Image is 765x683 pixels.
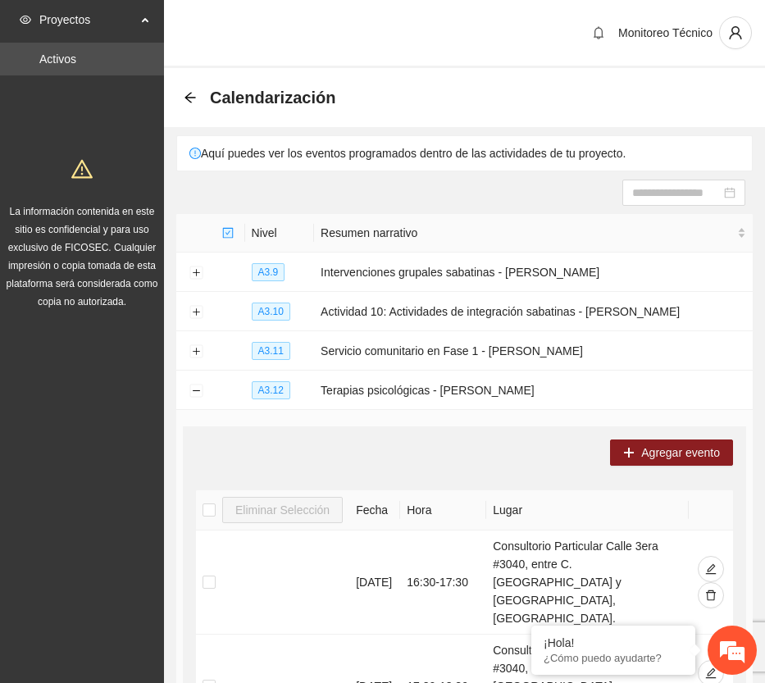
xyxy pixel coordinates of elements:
span: Proyectos [39,3,136,36]
span: user [720,25,751,40]
span: arrow-left [184,91,197,104]
button: Collapse row [189,385,203,398]
button: user [719,16,752,49]
span: A3.12 [252,381,290,399]
span: A3.9 [252,263,285,281]
td: Consultorio Particular Calle 3era #3040, entre C. [GEOGRAPHIC_DATA] y [GEOGRAPHIC_DATA], [GEOGRAP... [486,530,689,635]
td: Actividad 10: Actividades de integración sabatinas - [PERSON_NAME] [314,292,753,331]
span: Resumen narrativo [321,224,734,242]
span: Monitoreo Técnico [618,26,713,39]
td: [DATE] [349,530,400,635]
button: plusAgregar evento [610,439,733,466]
p: ¿Cómo puedo ayudarte? [544,652,683,664]
td: 16:30 - 17:30 [400,530,486,635]
td: Intervenciones grupales sabatinas - [PERSON_NAME] [314,253,753,292]
div: Back [184,91,197,105]
span: eye [20,14,31,25]
span: edit [705,563,717,576]
button: Expand row [189,345,203,358]
th: Hora [400,490,486,530]
span: La información contenida en este sitio es confidencial y para uso exclusivo de FICOSEC. Cualquier... [7,206,158,307]
span: exclamation-circle [189,148,201,159]
a: Activos [39,52,76,66]
th: Fecha [349,490,400,530]
div: Aquí puedes ver los eventos programados dentro de las actividades de tu proyecto. [177,136,752,171]
th: Resumen narrativo [314,214,753,253]
button: bell [585,20,612,46]
span: bell [586,26,611,39]
td: Servicio comunitario en Fase 1 - [PERSON_NAME] [314,331,753,371]
th: Nivel [245,214,315,253]
button: edit [698,556,724,582]
span: A3.10 [252,303,290,321]
th: Lugar [486,490,689,530]
span: Calendarización [210,84,335,111]
button: Expand row [189,266,203,280]
span: A3.11 [252,342,290,360]
td: Terapias psicológicas - [PERSON_NAME] [314,371,753,410]
span: plus [623,447,635,460]
button: delete [698,582,724,608]
div: ¡Hola! [544,636,683,649]
button: Expand row [189,306,203,319]
span: Agregar evento [641,444,720,462]
span: delete [705,590,717,603]
span: warning [71,158,93,180]
span: check-square [222,227,234,239]
button: Eliminar Selección [222,497,343,523]
span: edit [705,667,717,681]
